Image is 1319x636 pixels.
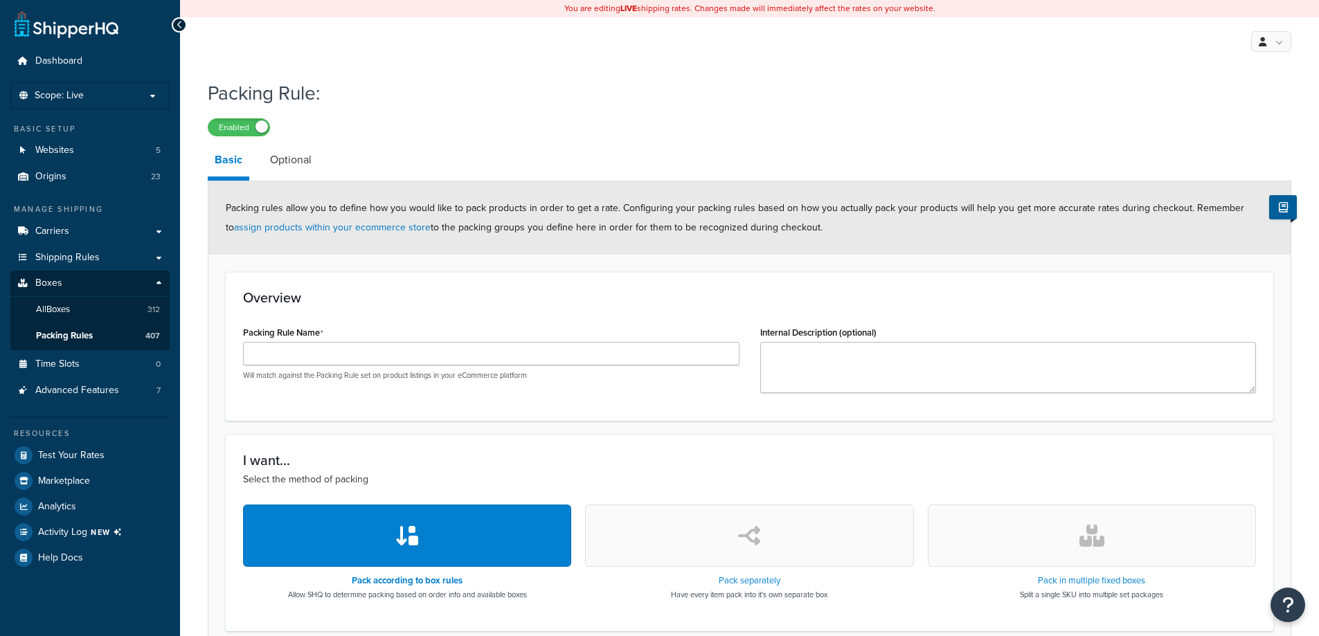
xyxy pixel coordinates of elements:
[10,138,170,163] a: Websites5
[10,428,170,439] div: Resources
[10,245,170,271] a: Shipping Rules
[243,290,1256,305] h3: Overview
[10,297,170,322] a: AllBoxes312
[10,203,170,215] div: Manage Shipping
[38,475,90,487] span: Marketplace
[156,385,161,397] span: 7
[208,80,1274,107] h1: Packing Rule:
[151,171,161,183] span: 23
[10,520,170,545] li: [object Object]
[1271,588,1305,622] button: Open Resource Center
[35,55,82,67] span: Dashboard
[243,472,1256,487] p: Select the method of packing
[35,278,62,289] span: Boxes
[35,358,80,370] span: Time Slots
[760,327,877,338] label: Internal Description (optional)
[35,145,74,156] span: Websites
[10,378,170,403] li: Advanced Features
[1020,576,1163,585] h3: Pack in multiple fixed boxes
[10,323,170,349] li: Packing Rules
[288,576,527,585] h3: Pack according to box rules
[156,358,161,370] span: 0
[91,527,127,538] span: NEW
[35,171,66,183] span: Origins
[1269,195,1297,219] button: Show Help Docs
[38,501,76,513] span: Analytics
[10,219,170,244] a: Carriers
[10,352,170,377] li: Time Slots
[263,143,318,176] a: Optional
[38,450,105,462] span: Test Your Rates
[35,226,69,237] span: Carriers
[38,552,83,564] span: Help Docs
[36,304,70,316] span: All Boxes
[35,385,119,397] span: Advanced Features
[10,48,170,74] a: Dashboard
[620,2,637,15] b: LIVE
[10,323,170,349] a: Packing Rules407
[156,145,161,156] span: 5
[671,576,827,585] h3: Pack separately
[234,220,431,235] a: assign products within your ecommerce store
[671,589,827,600] p: Have every item pack into it's own separate box
[38,523,127,541] span: Activity Log
[35,90,84,102] span: Scope: Live
[35,252,100,264] span: Shipping Rules
[10,545,170,570] a: Help Docs
[10,352,170,377] a: Time Slots0
[10,494,170,519] a: Analytics
[10,443,170,468] a: Test Your Rates
[10,469,170,493] a: Marketplace
[243,370,739,381] p: Will match against the Packing Rule set on product listings in your eCommerce platform
[10,123,170,135] div: Basic Setup
[10,164,170,190] a: Origins23
[243,453,1256,468] h3: I want...
[10,378,170,403] a: Advanced Features7
[10,520,170,545] a: Activity LogNEW
[10,138,170,163] li: Websites
[288,589,527,600] p: Allow SHQ to determine packing based on order info and available boxes
[1020,589,1163,600] p: Split a single SKU into multiple set packages
[147,304,160,316] span: 312
[226,201,1244,235] span: Packing rules allow you to define how you would like to pack products in order to get a rate. Con...
[208,119,269,136] label: Enabled
[10,164,170,190] li: Origins
[36,330,93,342] span: Packing Rules
[145,330,160,342] span: 407
[208,143,249,181] a: Basic
[10,271,170,349] li: Boxes
[243,327,323,338] label: Packing Rule Name
[10,271,170,296] a: Boxes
